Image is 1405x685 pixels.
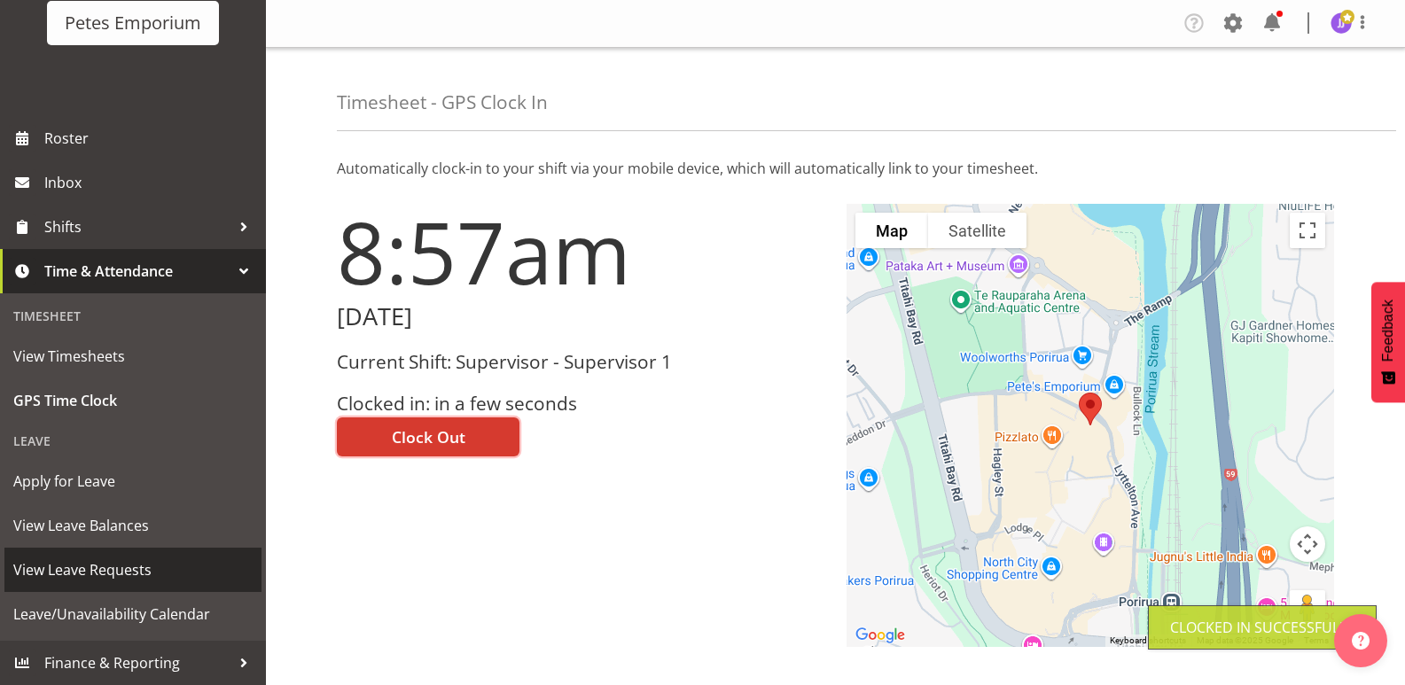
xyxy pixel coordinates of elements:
[13,601,253,627] span: Leave/Unavailability Calendar
[1331,12,1352,34] img: janelle-jonkers702.jpg
[44,650,230,676] span: Finance & Reporting
[1352,632,1370,650] img: help-xxl-2.png
[4,423,261,459] div: Leave
[1110,634,1186,647] button: Keyboard shortcuts
[44,214,230,240] span: Shifts
[44,125,257,152] span: Roster
[337,417,519,456] button: Clock Out
[4,459,261,503] a: Apply for Leave
[1170,617,1354,638] div: Clocked in Successfully
[4,503,261,548] a: View Leave Balances
[337,204,825,300] h1: 8:57am
[13,557,253,583] span: View Leave Requests
[392,425,465,448] span: Clock Out
[855,213,928,248] button: Show street map
[851,624,909,647] a: Open this area in Google Maps (opens a new window)
[4,378,261,423] a: GPS Time Clock
[851,624,909,647] img: Google
[4,548,261,592] a: View Leave Requests
[13,343,253,370] span: View Timesheets
[44,169,257,196] span: Inbox
[13,512,253,539] span: View Leave Balances
[1290,526,1325,562] button: Map camera controls
[1290,213,1325,248] button: Toggle fullscreen view
[65,10,201,36] div: Petes Emporium
[4,298,261,334] div: Timesheet
[928,213,1026,248] button: Show satellite imagery
[337,303,825,331] h2: [DATE]
[337,158,1334,179] p: Automatically clock-in to your shift via your mobile device, which will automatically link to you...
[4,334,261,378] a: View Timesheets
[44,258,230,284] span: Time & Attendance
[13,468,253,494] span: Apply for Leave
[337,393,825,414] h3: Clocked in: in a few seconds
[1290,590,1325,626] button: Drag Pegman onto the map to open Street View
[13,387,253,414] span: GPS Time Clock
[337,92,548,113] h4: Timesheet - GPS Clock In
[1371,282,1405,402] button: Feedback - Show survey
[4,592,261,636] a: Leave/Unavailability Calendar
[1380,300,1396,362] span: Feedback
[337,352,825,372] h3: Current Shift: Supervisor - Supervisor 1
